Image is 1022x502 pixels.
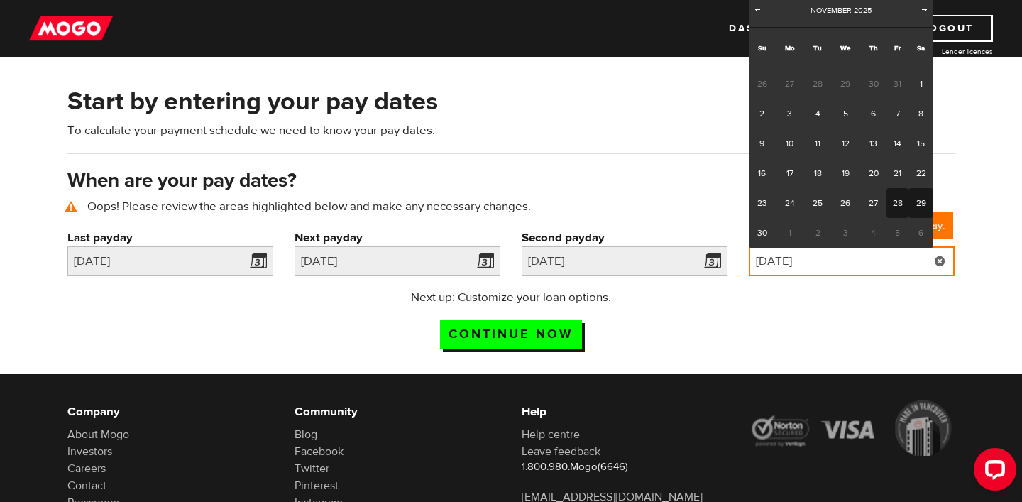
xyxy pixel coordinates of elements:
a: 3 [775,99,804,129]
a: 14 [886,129,908,158]
a: 1 [908,69,933,99]
a: 10 [775,129,804,158]
a: 24 [775,188,804,218]
p: Oops! Please review the areas highlighted below and make any necessary changes. [67,198,955,215]
span: Next [919,4,930,15]
a: Dashboard [729,15,807,42]
a: 30 [749,218,775,248]
a: 11 [804,129,830,158]
a: About Mogo [67,427,129,442]
a: Twitter [295,462,329,476]
span: 4 [860,218,886,248]
span: 6 [908,218,933,248]
a: 22 [908,158,933,188]
span: 30 [860,69,886,99]
label: Last payday [67,229,273,246]
a: Help centre [522,427,580,442]
span: Prev [752,4,763,15]
h6: Community [295,403,500,420]
span: 28 [804,69,830,99]
span: 3 [831,218,860,248]
a: 21 [886,158,908,188]
a: 15 [908,129,933,158]
a: 8 [908,99,933,129]
span: 2025 [854,5,872,16]
a: 5 [831,99,860,129]
span: Tuesday [813,43,822,53]
input: Continue now [440,320,582,349]
span: 1 [775,218,804,248]
a: Blog [295,427,317,442]
span: Saturday [917,43,925,53]
img: legal-icons-92a2ffecb4d32d839781d1b4e4802d7b.png [749,400,955,456]
h6: Company [67,403,273,420]
a: Leave feedback [522,444,600,459]
span: November [811,5,852,16]
iframe: LiveChat chat widget [962,442,1022,502]
p: 1.800.980.Mogo(6646) [522,460,727,474]
span: Friday [894,43,901,53]
a: 28 [886,188,908,218]
a: Next [918,4,932,18]
span: 5 [886,218,908,248]
span: 2 [804,218,830,248]
a: 23 [749,188,775,218]
a: Lender licences [886,46,993,57]
a: 27 [860,188,886,218]
h6: Help [522,403,727,420]
label: Next payday [295,229,500,246]
a: Careers [67,462,106,476]
span: Sunday [758,43,766,53]
a: 7 [886,99,908,129]
h2: Start by entering your pay dates [67,87,955,116]
a: 26 [831,188,860,218]
span: 27 [775,69,804,99]
a: Contact [67,479,106,493]
a: 2 [749,99,775,129]
p: Next up: Customize your loan options. [370,289,652,306]
img: mogo_logo-11ee424be714fa7cbb0f0f49df9e16ec.png [29,15,113,42]
label: Second payday [522,229,727,246]
span: 26 [749,69,775,99]
a: 25 [804,188,830,218]
a: 16 [749,158,775,188]
a: 17 [775,158,804,188]
a: Pinterest [295,479,339,493]
span: Wednesday [840,43,850,53]
span: Thursday [869,43,878,53]
a: Logout [903,15,993,42]
a: 18 [804,158,830,188]
a: 9 [749,129,775,158]
a: 20 [860,158,886,188]
span: 29 [831,69,860,99]
a: 29 [908,188,933,218]
a: 6 [860,99,886,129]
a: Investors [67,444,112,459]
a: Prev [750,4,764,18]
a: Facebook [295,444,344,459]
p: To calculate your payment schedule we need to know your pay dates. [67,122,955,139]
a: 12 [831,129,860,158]
a: 19 [831,158,860,188]
h3: When are your pay dates? [67,170,955,192]
a: 13 [860,129,886,158]
span: 31 [886,69,908,99]
span: Monday [785,43,795,53]
a: 4 [804,99,830,129]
